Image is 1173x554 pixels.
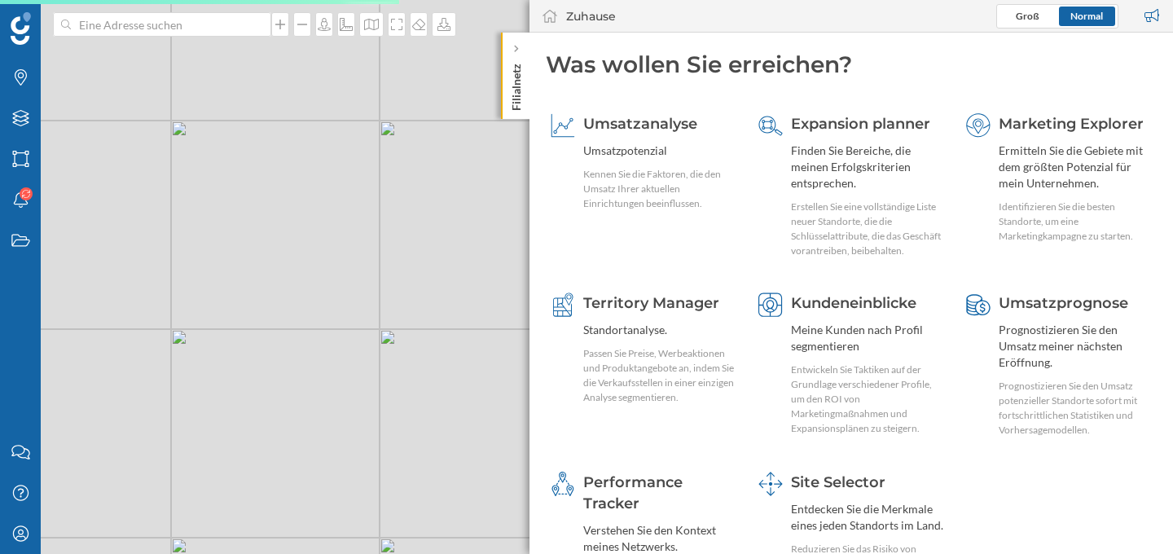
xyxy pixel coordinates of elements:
div: Prognostizieren Sie den Umsatz meiner nächsten Eröffnung. [999,322,1152,371]
img: search-areas.svg [758,113,783,138]
div: Standortanalyse. [583,322,736,338]
span: Expansion planner [791,115,930,133]
img: sales-explainer.svg [551,113,575,138]
img: customer-intelligence.svg [758,292,783,317]
span: Normal [1070,10,1103,22]
div: Passen Sie Preise, Werbeaktionen und Produktangebote an, indem Sie die Verkaufsstellen in einer e... [583,346,736,405]
span: Performance Tracker [583,473,683,512]
img: territory-manager.svg [551,292,575,317]
div: Ermitteln Sie die Gebiete mit dem größten Potenzial für mein Unternehmen. [999,143,1152,191]
span: Umsatzanalyse [583,115,697,133]
div: Finden Sie Bereiche, die meinen Erfolgskriterien entsprechen. [791,143,944,191]
p: Filialnetz [508,57,525,111]
span: Territory Manager [583,294,719,312]
span: Groß [1016,10,1039,22]
div: Entwickeln Sie Taktiken auf der Grundlage verschiedener Profile, um den ROI von Marketingmaßnahme... [791,363,944,436]
img: explorer.svg [966,113,991,138]
span: Site Selector [791,473,885,491]
div: Prognostizieren Sie den Umsatz potenzieller Standorte sofort mit fortschrittlichen Statistiken un... [999,379,1152,437]
div: Kennen Sie die Faktoren, die den Umsatz Ihrer aktuellen Einrichtungen beeinflussen. [583,167,736,211]
img: monitoring-360.svg [551,472,575,496]
div: Entdecken Sie die Merkmale eines jeden Standorts im Land. [791,501,944,534]
div: Was wollen Sie erreichen? [546,49,1157,80]
div: Umsatzpotenzial [583,143,736,159]
img: Geoblink Logo [11,12,31,45]
img: dashboards-manager.svg [758,472,783,496]
div: Meine Kunden nach Profil segmentieren [791,322,944,354]
span: Umsatzprognose [999,294,1128,312]
div: Erstellen Sie eine vollständige Liste neuer Standorte, die die Schlüsselattribute, die das Geschä... [791,200,944,258]
div: Identifizieren Sie die besten Standorte, um eine Marketingkampagne zu starten. [999,200,1152,244]
span: Marketing Explorer [999,115,1144,133]
div: Zuhause [566,8,616,24]
span: Kundeneinblicke [791,294,916,312]
img: sales-forecast.svg [966,292,991,317]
